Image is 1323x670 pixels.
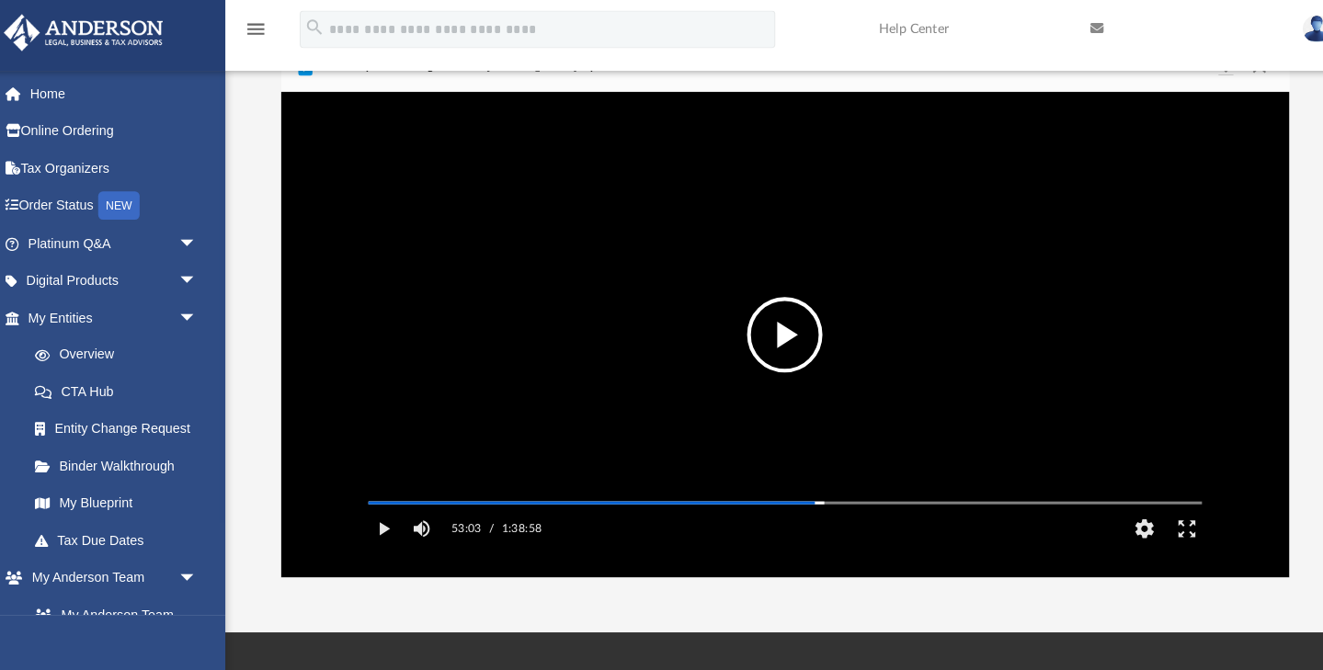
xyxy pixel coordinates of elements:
[13,190,230,228] a: Order StatusNEW
[307,25,327,45] i: search
[284,97,1268,572] div: File preview
[499,505,539,542] label: 1:38:58
[284,50,1268,573] div: Preview
[13,227,230,264] a: Platinum Q&Aarrow_drop_down
[184,300,221,337] span: arrow_drop_down
[248,26,270,48] i: menu
[13,264,230,301] a: Digital Productsarrow_drop_down
[405,505,439,542] button: Mute
[1106,505,1147,542] button: Settings
[1147,505,1189,542] button: Enter fullscreen
[184,554,221,592] span: arrow_drop_down
[13,153,230,190] a: Tax Organizers
[26,482,221,518] a: My Blueprint
[26,517,230,554] a: Tax Due Dates
[355,491,1198,505] div: Media Slider
[184,264,221,301] span: arrow_drop_down
[364,505,405,542] button: Play
[26,372,230,409] a: CTA Hub
[13,81,230,118] a: Home
[26,590,211,627] a: My Anderson Team
[13,300,230,336] a: My Entitiesarrow_drop_down
[26,445,230,482] a: Binder Walkthrough
[26,409,230,446] a: Entity Change Request
[106,195,146,222] div: NEW
[8,22,175,58] img: Anderson Advisors Platinum Portal
[487,505,492,542] span: /
[451,505,480,542] label: 53:03
[13,118,230,154] a: Online Ordering
[13,554,221,591] a: My Anderson Teamarrow_drop_down
[184,227,221,265] span: arrow_drop_down
[248,35,270,48] a: menu
[1282,23,1309,50] img: User Pic
[26,336,230,373] a: Overview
